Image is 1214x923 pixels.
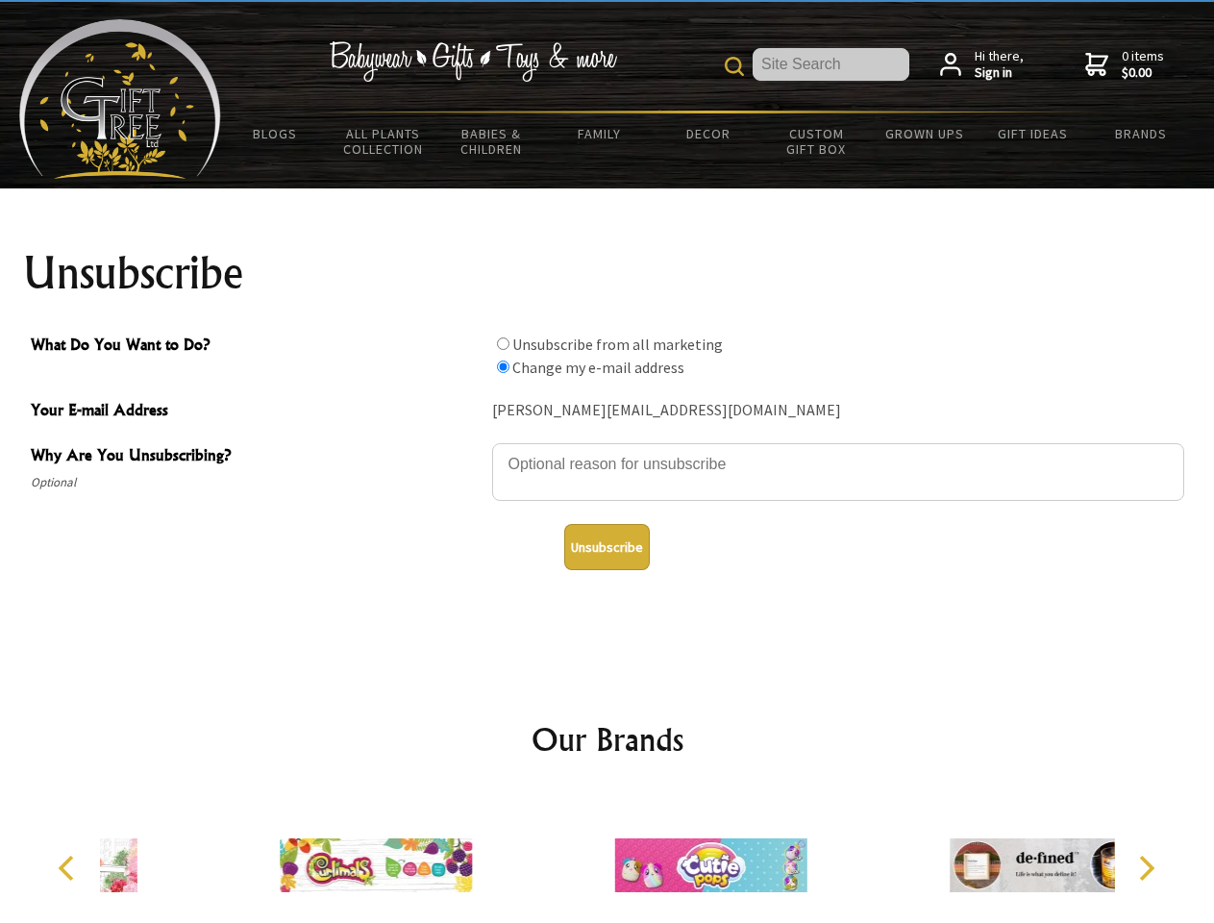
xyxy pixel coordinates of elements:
a: Grown Ups [870,113,979,154]
a: Custom Gift Box [762,113,871,169]
img: Babywear - Gifts - Toys & more [329,41,617,82]
a: Brands [1087,113,1196,154]
a: BLOGS [221,113,330,154]
span: What Do You Want to Do? [31,333,483,361]
h1: Unsubscribe [23,250,1192,296]
img: product search [725,57,744,76]
h2: Our Brands [38,716,1177,762]
button: Next [1125,847,1167,889]
label: Unsubscribe from all marketing [512,335,723,354]
strong: Sign in [975,64,1024,82]
span: Your E-mail Address [31,398,483,426]
button: Unsubscribe [564,524,650,570]
textarea: Why Are You Unsubscribing? [492,443,1184,501]
input: What Do You Want to Do? [497,337,509,350]
input: Site Search [753,48,909,81]
a: Family [546,113,655,154]
span: 0 items [1122,47,1164,82]
button: Previous [48,847,90,889]
span: Hi there, [975,48,1024,82]
a: All Plants Collection [330,113,438,169]
input: What Do You Want to Do? [497,361,509,373]
a: Gift Ideas [979,113,1087,154]
a: Hi there,Sign in [940,48,1024,82]
strong: $0.00 [1122,64,1164,82]
label: Change my e-mail address [512,358,684,377]
div: [PERSON_NAME][EMAIL_ADDRESS][DOMAIN_NAME] [492,396,1184,426]
a: 0 items$0.00 [1085,48,1164,82]
span: Optional [31,471,483,494]
img: Babyware - Gifts - Toys and more... [19,19,221,179]
a: Decor [654,113,762,154]
a: Babies & Children [437,113,546,169]
span: Why Are You Unsubscribing? [31,443,483,471]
